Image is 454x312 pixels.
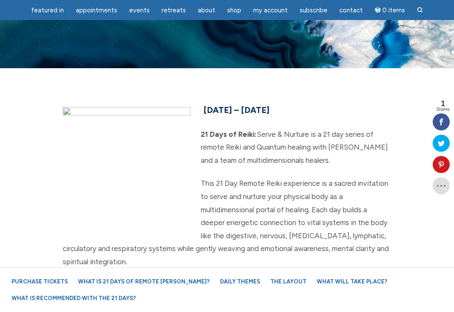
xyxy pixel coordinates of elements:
[382,7,405,14] span: 0 items
[63,177,391,268] p: This 21 Day Remote Reiki experience is a sacred invitation to serve and nurture your physical bod...
[295,2,333,19] a: Subscribe
[162,6,186,14] span: Retreats
[76,6,117,14] span: Appointments
[370,1,411,19] a: Cart0 items
[63,128,391,167] p: Serve & Nurture is a 21 day series of remote Reiki and Quantum healing with [PERSON_NAME] and a t...
[222,2,246,19] a: Shop
[31,6,64,14] span: featured in
[7,274,72,289] a: Purchase Tickets
[201,130,257,139] strong: 21 Days of Reiki:
[74,274,214,289] a: What is 21 Days of Remote [PERSON_NAME]?
[253,6,288,14] span: My Account
[216,274,264,289] a: Daily Themes
[436,107,450,112] span: Shares
[156,2,191,19] a: Retreats
[26,2,69,19] a: featured in
[227,6,241,14] span: Shop
[300,6,327,14] span: Subscribe
[266,274,311,289] a: The Layout
[193,2,220,19] a: About
[436,100,450,107] span: 1
[375,6,383,14] i: Cart
[71,2,122,19] a: Appointments
[203,105,269,115] span: [DATE] – [DATE]
[198,6,215,14] span: About
[248,2,293,19] a: My Account
[339,6,363,14] span: Contact
[312,274,392,289] a: What will take place?
[7,291,140,306] a: What is recommended with the 21 Days?
[129,6,150,14] span: Events
[334,2,368,19] a: Contact
[124,2,155,19] a: Events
